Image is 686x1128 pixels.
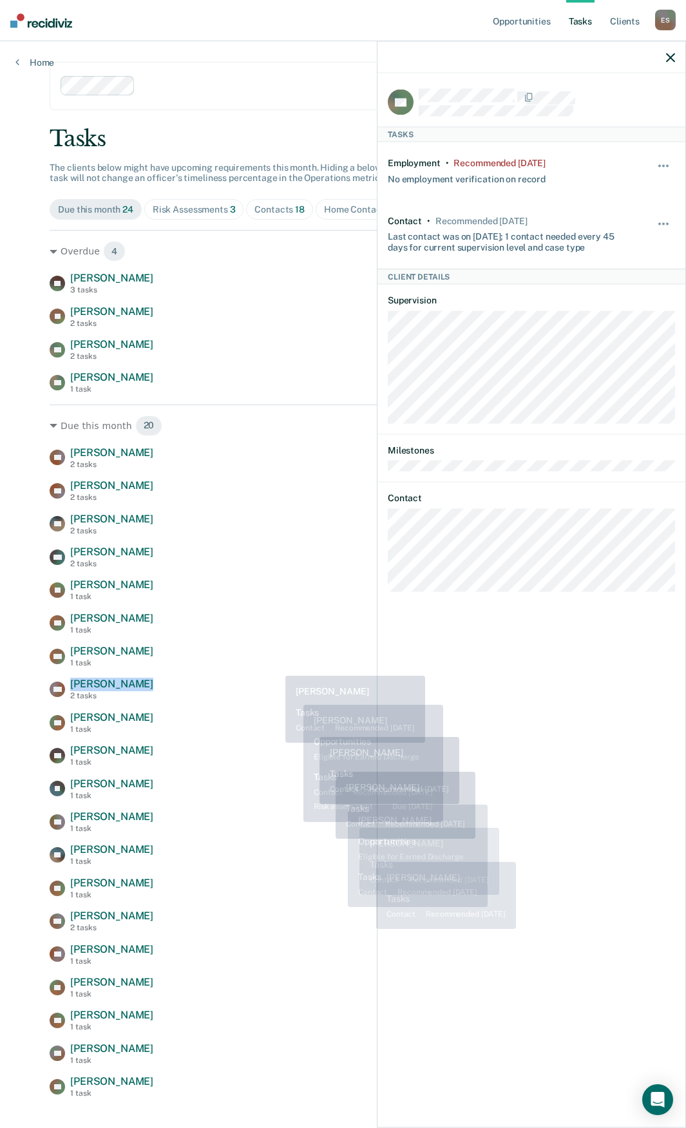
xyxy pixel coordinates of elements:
dt: Supervision [388,295,675,306]
div: 1 task [70,725,153,734]
div: Last contact was on [DATE]; 1 contact needed every 45 days for current supervision level and case... [388,226,627,253]
div: Risk Assessments [153,204,236,215]
div: Due this month [58,204,133,215]
span: 24 [122,204,133,215]
div: 2 tasks [70,352,153,361]
div: 2 tasks [70,526,153,535]
span: [PERSON_NAME] [70,305,153,318]
span: [PERSON_NAME] [70,943,153,955]
span: [PERSON_NAME] [70,645,153,657]
div: 3 tasks [70,285,153,294]
div: Employment [388,158,441,169]
span: [PERSON_NAME] [70,1075,153,1087]
span: [PERSON_NAME] [70,446,153,459]
div: Tasks [50,126,636,152]
span: [PERSON_NAME] [70,546,153,558]
span: [PERSON_NAME] [70,272,153,284]
span: [PERSON_NAME] [70,513,153,525]
div: • [446,158,449,169]
div: 1 task [70,1022,153,1031]
dt: Milestones [388,445,675,455]
div: Contact [388,215,422,226]
span: [PERSON_NAME] [70,612,153,624]
div: Overdue [50,241,636,262]
span: 4 [103,241,126,262]
div: No employment verification on record [388,168,546,184]
div: 2 tasks [70,460,153,469]
div: 1 task [70,824,153,833]
dt: Contact [388,493,675,504]
div: 2 tasks [70,559,153,568]
div: 1 task [70,658,153,667]
div: 2 tasks [70,319,153,328]
div: 1 task [70,758,153,767]
div: Home Contacts [324,204,397,215]
div: 1 task [70,385,153,394]
span: [PERSON_NAME] [70,910,153,922]
div: E S [655,10,676,30]
div: 1 task [70,626,153,635]
span: 18 [295,204,305,215]
div: Recommended in 18 days [435,215,527,226]
div: 1 task [70,791,153,800]
div: 1 task [70,857,153,866]
span: [PERSON_NAME] [70,778,153,790]
span: 20 [135,416,163,436]
span: [PERSON_NAME] [70,338,153,350]
span: The clients below might have upcoming requirements this month. Hiding a below task will not chang... [50,162,386,184]
div: 2 tasks [70,691,153,700]
div: 1 task [70,592,153,601]
div: 2 tasks [70,493,153,502]
span: [PERSON_NAME] [70,578,153,591]
span: [PERSON_NAME] [70,1009,153,1021]
div: • [427,215,430,226]
div: 1 task [70,957,153,966]
span: [PERSON_NAME] [70,678,153,690]
span: [PERSON_NAME] [70,976,153,988]
div: 1 task [70,890,153,899]
span: [PERSON_NAME] [70,479,153,492]
span: [PERSON_NAME] [70,744,153,756]
div: Client Details [377,269,685,285]
div: Recommended 12 days ago [453,158,545,169]
span: [PERSON_NAME] [70,371,153,383]
span: [PERSON_NAME] [70,843,153,856]
a: Home [15,57,54,68]
span: [PERSON_NAME] [70,877,153,889]
div: Open Intercom Messenger [642,1084,673,1115]
span: 3 [230,204,236,215]
div: Due this month [50,416,636,436]
span: [PERSON_NAME] [70,711,153,723]
div: 2 tasks [70,923,153,932]
div: 1 task [70,989,153,999]
img: Recidiviz [10,14,72,28]
span: [PERSON_NAME] [70,1042,153,1055]
div: 1 task [70,1056,153,1065]
div: Tasks [377,126,685,142]
div: Contacts [254,204,305,215]
div: 1 task [70,1089,153,1098]
span: [PERSON_NAME] [70,810,153,823]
